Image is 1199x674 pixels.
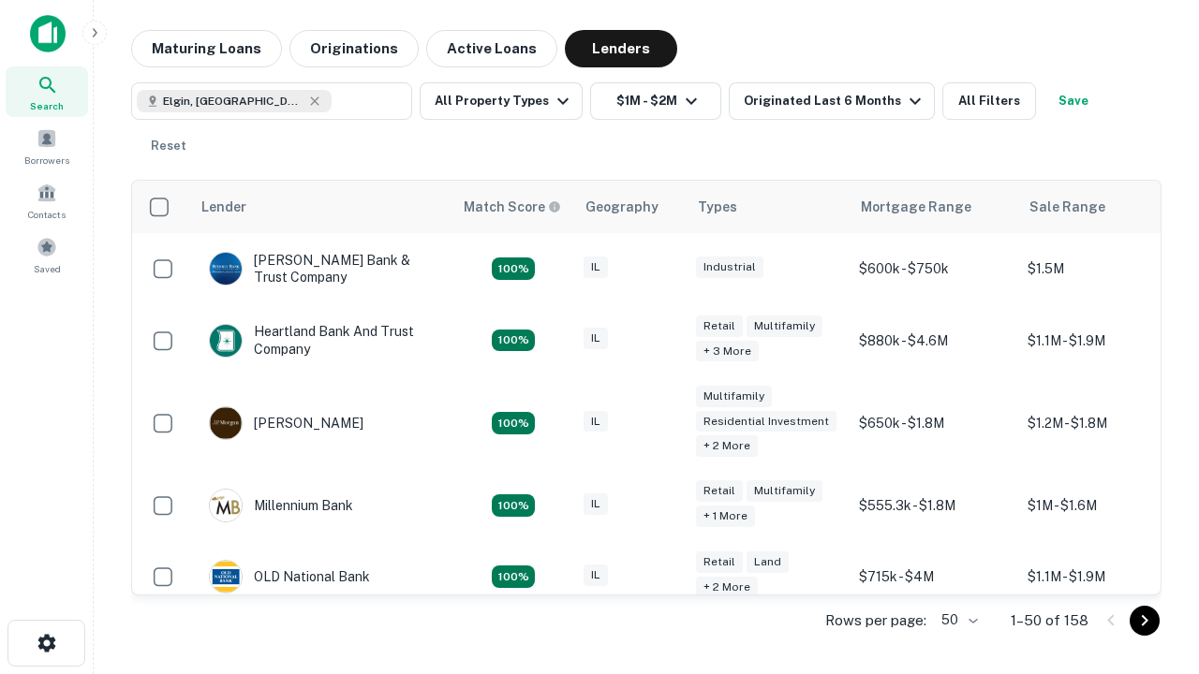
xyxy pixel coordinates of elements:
a: Borrowers [6,121,88,171]
div: Millennium Bank [209,489,353,522]
div: Heartland Bank And Trust Company [209,323,434,357]
button: Reset [139,127,199,165]
div: Retail [696,551,743,573]
div: Capitalize uses an advanced AI algorithm to match your search with the best lender. The match sco... [464,197,561,217]
span: Borrowers [24,153,69,168]
div: Multifamily [696,386,772,407]
button: Active Loans [426,30,557,67]
div: Originated Last 6 Months [744,90,926,112]
div: Retail [696,480,743,502]
div: Matching Properties: 24, hasApolloMatch: undefined [492,412,535,434]
span: Contacts [28,207,66,222]
div: [PERSON_NAME] [209,406,363,440]
a: Contacts [6,175,88,226]
td: $650k - $1.8M [850,376,1018,471]
p: 1–50 of 158 [1011,609,1088,632]
a: Saved [6,229,88,280]
button: Lenders [565,30,677,67]
img: picture [210,325,242,357]
button: Go to next page [1130,606,1160,636]
th: Sale Range [1018,181,1187,233]
span: Saved [34,261,61,276]
div: IL [584,411,608,432]
h6: Match Score [464,197,557,217]
div: Geography [585,196,659,218]
button: Originated Last 6 Months [729,82,935,120]
div: Matching Properties: 22, hasApolloMatch: undefined [492,565,535,588]
td: $880k - $4.6M [850,304,1018,375]
div: [PERSON_NAME] Bank & Trust Company [209,252,434,286]
div: Lender [201,196,246,218]
button: Originations [289,30,419,67]
div: + 1 more [696,505,755,527]
td: $600k - $750k [850,233,1018,304]
div: + 2 more [696,435,758,457]
div: Matching Properties: 20, hasApolloMatch: undefined [492,330,535,352]
td: $715k - $4M [850,541,1018,612]
button: All Property Types [420,82,583,120]
th: Mortgage Range [850,181,1018,233]
div: Matching Properties: 16, hasApolloMatch: undefined [492,494,535,517]
a: Search [6,66,88,117]
div: IL [584,328,608,349]
div: Industrial [696,256,763,278]
div: Residential Investment [696,411,836,432]
td: $1M - $1.6M [1018,470,1187,541]
th: Types [687,181,850,233]
td: $1.1M - $1.9M [1018,304,1187,375]
div: Sale Range [1029,196,1105,218]
td: $555.3k - $1.8M [850,470,1018,541]
th: Lender [190,181,452,233]
div: 50 [934,607,981,634]
div: Land [747,551,789,573]
div: Multifamily [747,480,822,502]
div: + 2 more [696,577,758,598]
img: picture [210,407,242,439]
div: IL [584,256,608,278]
img: picture [210,253,242,285]
span: Elgin, [GEOGRAPHIC_DATA], [GEOGRAPHIC_DATA] [163,93,303,110]
div: Types [698,196,737,218]
td: $1.5M [1018,233,1187,304]
span: Search [30,98,64,113]
td: $1.2M - $1.8M [1018,376,1187,471]
div: Retail [696,315,743,337]
p: Rows per page: [825,609,926,632]
div: + 3 more [696,341,759,362]
div: OLD National Bank [209,560,370,593]
div: IL [584,493,608,515]
img: capitalize-icon.png [30,15,66,52]
th: Capitalize uses an advanced AI algorithm to match your search with the best lender. The match sco... [452,181,574,233]
button: $1M - $2M [590,82,721,120]
img: picture [210,561,242,593]
td: $1.1M - $1.9M [1018,541,1187,612]
button: Maturing Loans [131,30,282,67]
button: Save your search to get updates of matches that match your search criteria. [1044,82,1103,120]
div: Matching Properties: 28, hasApolloMatch: undefined [492,257,535,280]
div: IL [584,564,608,586]
img: picture [210,490,242,521]
th: Geography [574,181,687,233]
button: All Filters [942,82,1036,120]
div: Mortgage Range [861,196,971,218]
div: Multifamily [747,315,822,337]
iframe: Chat Widget [1105,524,1199,614]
